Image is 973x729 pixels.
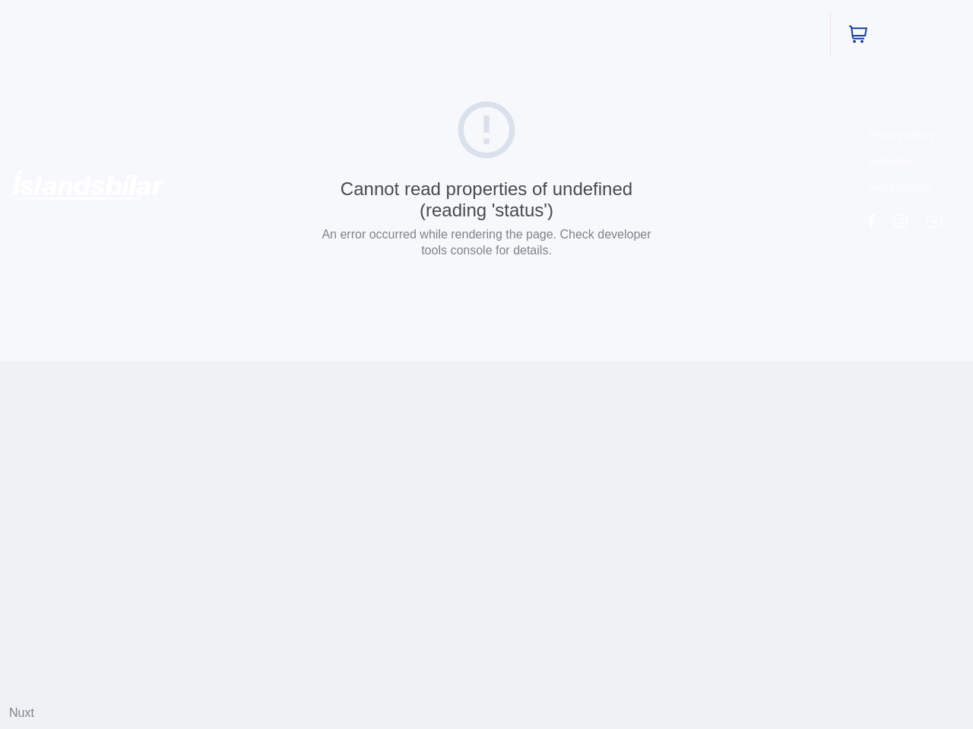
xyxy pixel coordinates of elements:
[867,153,914,168] a: Skilmalar
[9,706,34,719] a: Nuxt
[12,6,58,52] button: Opna LiveChat spjallviðmót
[867,179,933,194] a: Sales register
[867,128,934,142] a: Privacy policy
[315,226,658,258] p: An error occurred while rendering the page. Check developer tools console for details.
[315,178,658,220] div: Cannot read properties of undefined (reading 'status')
